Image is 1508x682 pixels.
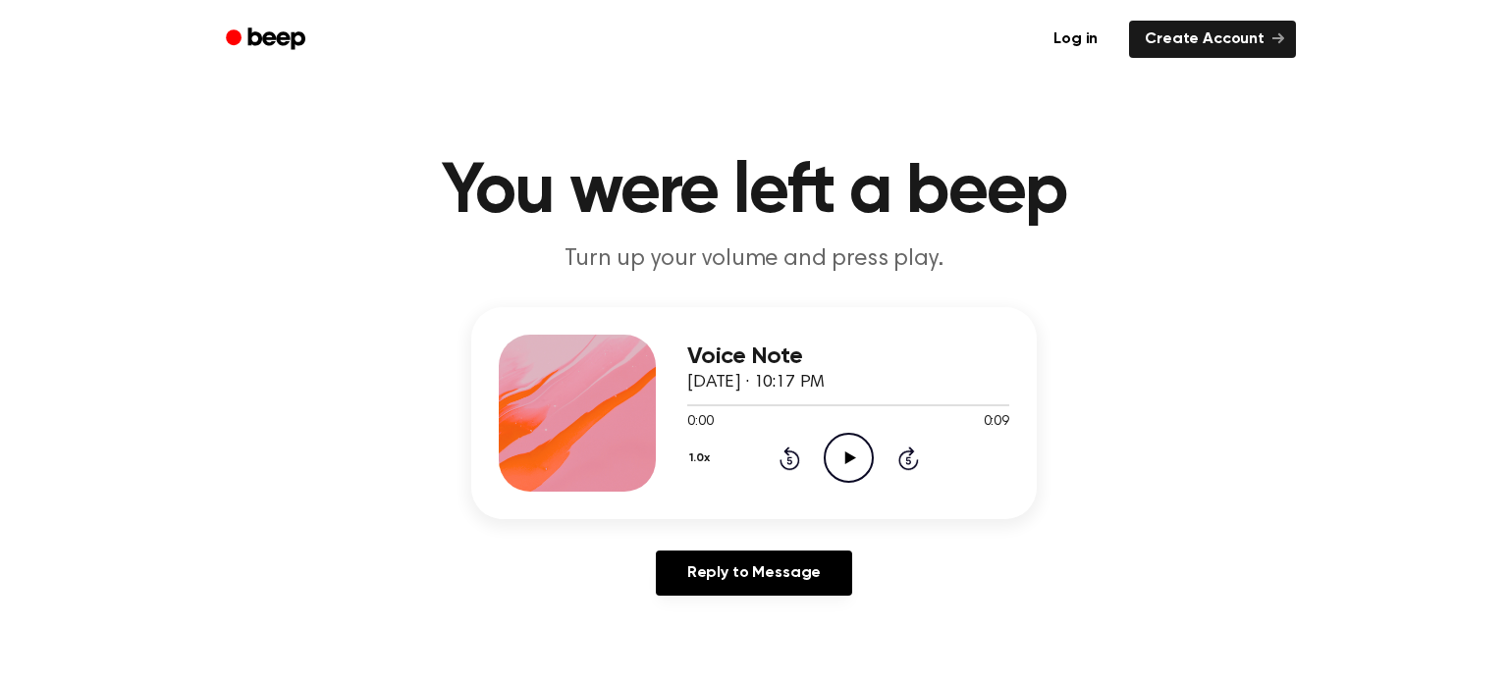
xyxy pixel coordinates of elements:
p: Turn up your volume and press play. [377,243,1131,276]
h3: Voice Note [687,343,1009,370]
h1: You were left a beep [251,157,1257,228]
span: 0:09 [984,412,1009,433]
span: 0:00 [687,412,713,433]
a: Create Account [1129,21,1296,58]
a: Log in [1034,17,1117,62]
a: Reply to Message [656,551,852,596]
a: Beep [212,21,323,59]
span: [DATE] · 10:17 PM [687,374,825,392]
button: 1.0x [687,442,717,475]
